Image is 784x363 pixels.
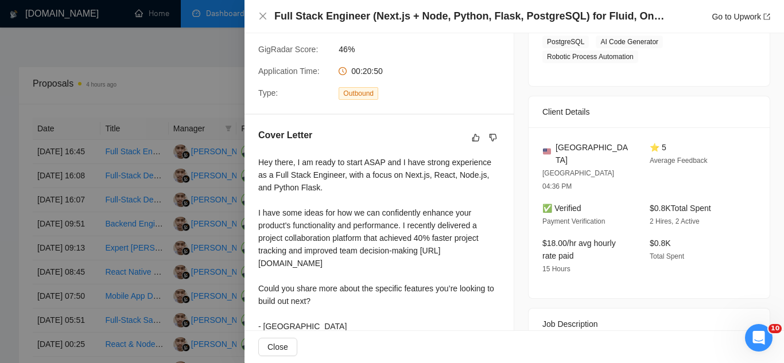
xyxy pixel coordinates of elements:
span: Type: [258,88,278,97]
iframe: Intercom live chat [745,324,773,352]
span: [GEOGRAPHIC_DATA] [556,141,631,166]
span: [GEOGRAPHIC_DATA] 04:36 PM [542,169,614,190]
span: $0.8K [650,239,671,248]
button: like [469,131,483,145]
span: 00:20:50 [351,67,383,76]
div: Hey there, I am ready to start ASAP and I have strong experience as a Full Stack Engineer, with a... [258,156,500,333]
span: 10 [769,324,782,333]
a: Go to Upworkexport [712,12,770,21]
span: Outbound [339,87,378,100]
span: PostgreSQL [542,36,589,48]
span: $18.00/hr avg hourly rate paid [542,239,616,260]
span: clock-circle [339,67,347,75]
span: 15 Hours [542,265,570,273]
div: Job Description [542,309,756,339]
span: Average Feedback [650,157,708,165]
span: Application Time: [258,67,320,76]
h5: Cover Letter [258,128,312,142]
span: close [258,11,267,21]
span: ✅ Verified [542,204,581,213]
span: AI Code Generator [596,36,663,48]
span: like [472,133,480,142]
span: 2 Hires, 2 Active [650,217,700,225]
span: export [763,13,770,20]
button: Close [258,11,267,21]
h4: Full Stack Engineer (Next.js + Node, Python, Flask, PostgreSQL) for Fluid, Ongoing Work [274,9,670,24]
span: GigRadar Score: [258,45,318,54]
div: Client Details [542,96,756,127]
span: Payment Verification [542,217,605,225]
button: Close [258,338,297,356]
button: dislike [486,131,500,145]
span: dislike [489,133,497,142]
span: 46% [339,43,511,56]
span: Close [267,341,288,353]
span: Robotic Process Automation [542,50,638,63]
span: ⭐ 5 [650,143,666,152]
span: $0.8K Total Spent [650,204,711,213]
span: Total Spent [650,252,684,260]
img: 🇺🇸 [543,147,551,155]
